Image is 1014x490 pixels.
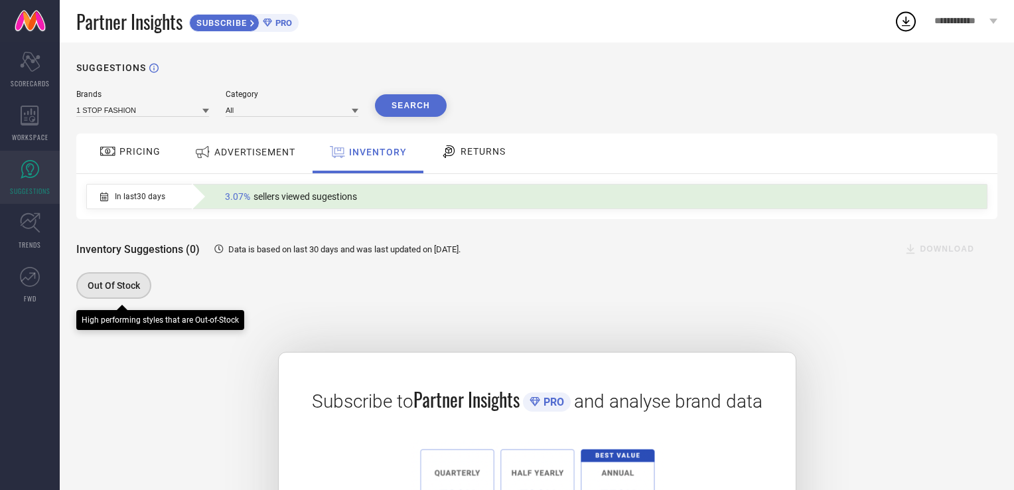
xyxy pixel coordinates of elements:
span: INVENTORY [349,147,407,157]
span: TRENDS [19,240,41,250]
span: WORKSPACE [12,132,48,142]
span: In last 30 days [115,192,165,201]
h1: SUGGESTIONS [76,62,146,73]
span: and analyse brand data [574,390,762,412]
button: Search [375,94,447,117]
span: SUGGESTIONS [10,186,50,196]
span: Subscribe to [312,390,413,412]
span: PRO [540,396,564,408]
div: Brands [76,90,209,99]
span: ADVERTISEMENT [214,147,295,157]
div: High performing styles that are Out-of-Stock [82,315,239,325]
span: Partner Insights [413,386,520,413]
div: Category [226,90,358,99]
span: FWD [24,293,36,303]
span: Out Of Stock [88,280,140,291]
a: SUBSCRIBEPRO [189,11,299,32]
span: PRICING [119,146,161,157]
span: Inventory Suggestions (0) [76,243,200,256]
span: PRO [272,18,292,28]
span: 3.07% [225,191,250,202]
div: Percentage of sellers who have viewed suggestions for the current Insight Type [218,188,364,205]
div: Open download list [894,9,918,33]
span: SCORECARDS [11,78,50,88]
span: SUBSCRIBE [190,18,250,28]
span: Data is based on last 30 days and was last updated on [DATE] . [228,244,461,254]
span: sellers viewed sugestions [254,191,357,202]
span: Partner Insights [76,8,182,35]
span: RETURNS [461,146,506,157]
